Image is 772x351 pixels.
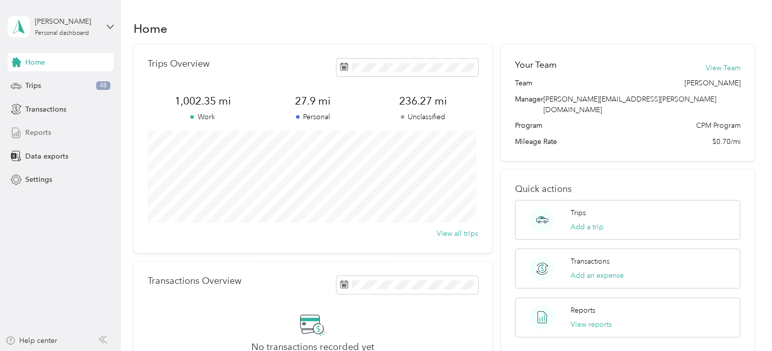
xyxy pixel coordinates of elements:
span: Team [515,78,532,88]
p: Work [148,112,258,122]
span: 27.9 mi [258,94,368,108]
span: 1,002.35 mi [148,94,258,108]
h2: Your Team [515,59,556,71]
p: Transactions Overview [148,276,241,286]
p: Transactions [571,256,610,267]
span: 48 [96,81,110,90]
p: Trips Overview [148,59,209,69]
button: View all trips [437,228,478,239]
button: View Team [705,63,740,73]
p: Quick actions [515,184,740,194]
span: Program [515,120,542,131]
span: Mileage Rate [515,136,557,147]
span: [PERSON_NAME][EMAIL_ADDRESS][PERSON_NAME][DOMAIN_NAME] [543,95,716,114]
button: Help center [6,335,57,346]
button: Add a trip [571,222,604,232]
span: CPM Program [696,120,740,131]
p: Trips [571,208,586,218]
iframe: Everlance-gr Chat Button Frame [715,294,772,351]
span: Home [25,57,45,68]
span: [PERSON_NAME] [684,78,740,88]
div: [PERSON_NAME] [35,16,98,27]
p: Unclassified [368,112,478,122]
button: View reports [571,319,612,330]
p: Personal [258,112,368,122]
h1: Home [134,23,167,34]
button: Add an expense [571,270,624,281]
span: Reports [25,127,51,138]
p: Reports [571,305,595,316]
span: Trips [25,80,41,91]
span: 236.27 mi [368,94,478,108]
span: Transactions [25,104,66,115]
span: Data exports [25,151,68,162]
span: $0.70/mi [712,136,740,147]
span: Manager [515,94,543,115]
div: Personal dashboard [35,30,89,36]
span: Settings [25,174,52,185]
